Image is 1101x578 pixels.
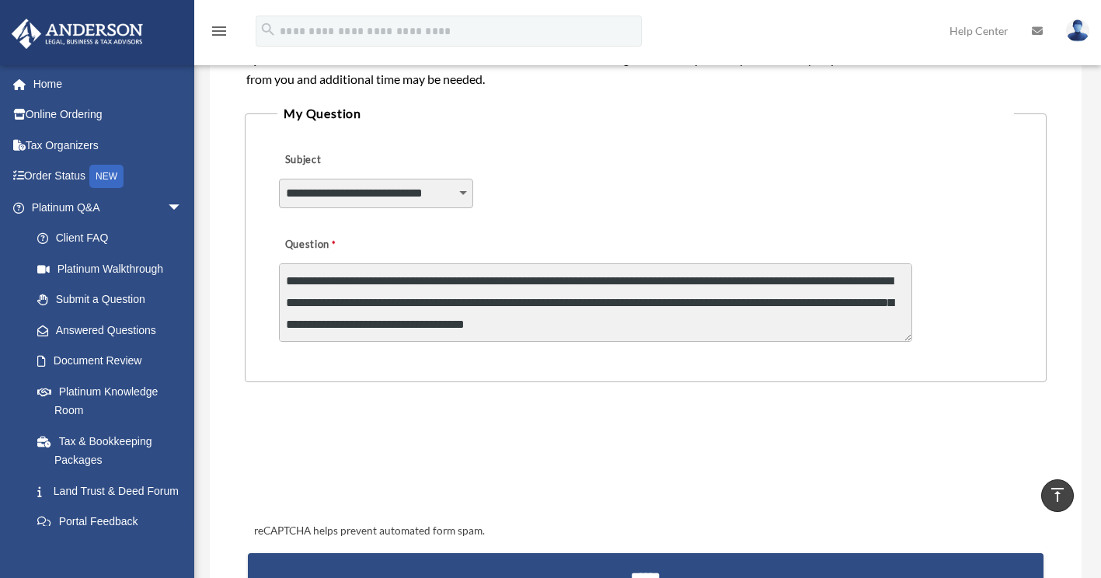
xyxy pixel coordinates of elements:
[210,22,228,40] i: menu
[7,19,148,49] img: Anderson Advisors Platinum Portal
[22,253,206,284] a: Platinum Walkthrough
[22,475,206,507] a: Land Trust & Deed Forum
[22,376,206,426] a: Platinum Knowledge Room
[11,192,206,223] a: Platinum Q&Aarrow_drop_down
[11,130,206,161] a: Tax Organizers
[279,149,427,171] label: Subject
[89,165,124,188] div: NEW
[22,284,198,315] a: Submit a Question
[277,103,1014,124] legend: My Question
[22,223,206,254] a: Client FAQ
[260,21,277,38] i: search
[11,68,206,99] a: Home
[210,27,228,40] a: menu
[11,161,206,193] a: Order StatusNEW
[249,430,486,491] iframe: reCAPTCHA
[22,507,206,538] a: Portal Feedback
[1066,19,1089,42] img: User Pic
[22,346,206,377] a: Document Review
[167,192,198,224] span: arrow_drop_down
[22,315,206,346] a: Answered Questions
[248,522,1044,541] div: reCAPTCHA helps prevent automated form spam.
[22,426,206,475] a: Tax & Bookkeeping Packages
[279,234,399,256] label: Question
[1041,479,1074,512] a: vertical_align_top
[1048,486,1067,504] i: vertical_align_top
[11,99,206,131] a: Online Ordering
